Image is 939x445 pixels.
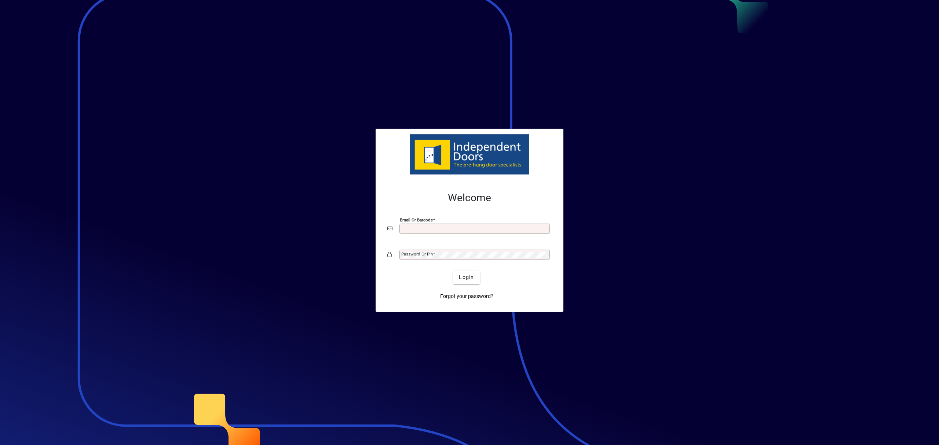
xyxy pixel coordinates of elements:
mat-label: Email or Barcode [400,217,433,222]
h2: Welcome [387,192,552,204]
span: Login [459,273,474,281]
button: Login [453,271,480,284]
a: Forgot your password? [437,290,496,303]
span: Forgot your password? [440,293,493,300]
mat-label: Password or Pin [401,251,433,257]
